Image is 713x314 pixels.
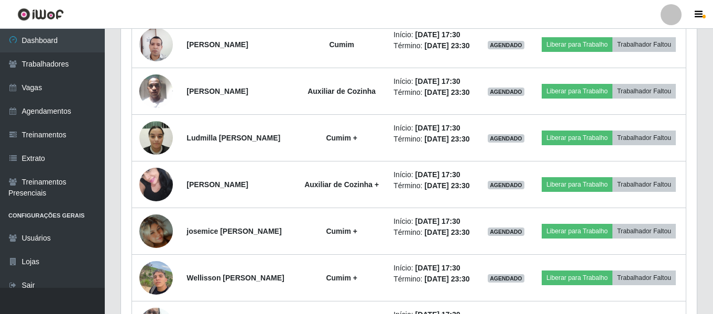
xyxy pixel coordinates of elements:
[393,227,474,238] li: Término:
[308,87,376,95] strong: Auxiliar de Cozinha
[187,274,284,282] strong: Wellisson [PERSON_NAME]
[612,224,676,239] button: Trabalhador Faltou
[139,255,173,300] img: 1741957735844.jpeg
[393,29,474,40] li: Início:
[542,84,612,99] button: Liberar para Trabalho
[187,134,280,142] strong: Ludmilla [PERSON_NAME]
[393,40,474,51] li: Término:
[393,274,474,285] li: Término:
[542,131,612,145] button: Liberar para Trabalho
[612,270,676,285] button: Trabalhador Faltou
[415,170,460,179] time: [DATE] 17:30
[488,41,524,49] span: AGENDADO
[542,37,612,52] button: Liberar para Trabalho
[488,181,524,189] span: AGENDADO
[139,201,173,261] img: 1741955562946.jpeg
[612,84,676,99] button: Trabalhador Faltou
[393,169,474,180] li: Início:
[393,216,474,227] li: Início:
[424,275,469,283] time: [DATE] 23:30
[393,134,474,145] li: Término:
[542,270,612,285] button: Liberar para Trabalho
[326,227,357,235] strong: Cumim +
[488,274,524,283] span: AGENDADO
[304,180,379,189] strong: Auxiliar de Cozinha +
[393,87,474,98] li: Término:
[187,87,248,95] strong: [PERSON_NAME]
[393,76,474,87] li: Início:
[542,224,612,239] button: Liberar para Trabalho
[415,124,460,132] time: [DATE] 17:30
[424,228,469,236] time: [DATE] 23:30
[139,69,173,113] img: 1689468320787.jpeg
[139,115,173,160] img: 1751847182562.jpeg
[424,135,469,143] time: [DATE] 23:30
[415,30,460,39] time: [DATE] 17:30
[415,217,460,225] time: [DATE] 17:30
[424,88,469,96] time: [DATE] 23:30
[612,37,676,52] button: Trabalhador Faltou
[139,162,173,207] img: 1746197830896.jpeg
[187,227,281,235] strong: josemice [PERSON_NAME]
[187,180,248,189] strong: [PERSON_NAME]
[393,180,474,191] li: Término:
[393,263,474,274] li: Início:
[415,264,460,272] time: [DATE] 17:30
[187,40,248,49] strong: [PERSON_NAME]
[612,131,676,145] button: Trabalhador Faltou
[17,8,64,21] img: CoreUI Logo
[488,228,524,236] span: AGENDADO
[329,40,354,49] strong: Cumim
[139,22,173,67] img: 1738081845733.jpeg
[424,41,469,50] time: [DATE] 23:30
[488,88,524,96] span: AGENDADO
[424,181,469,190] time: [DATE] 23:30
[415,77,460,85] time: [DATE] 17:30
[326,274,357,282] strong: Cumim +
[488,134,524,143] span: AGENDADO
[393,123,474,134] li: Início:
[326,134,357,142] strong: Cumim +
[612,177,676,192] button: Trabalhador Faltou
[542,177,612,192] button: Liberar para Trabalho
